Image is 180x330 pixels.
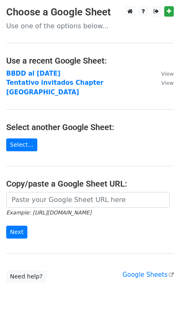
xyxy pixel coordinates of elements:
a: BBDD al [DATE] [6,70,61,77]
a: Tentativo invitados Chapter [GEOGRAPHIC_DATA] [6,79,104,96]
small: View [161,71,174,77]
a: View [153,79,174,86]
h3: Choose a Google Sheet [6,6,174,18]
small: View [161,80,174,86]
small: Example: [URL][DOMAIN_NAME] [6,209,91,216]
h4: Select another Google Sheet: [6,122,174,132]
h4: Use a recent Google Sheet: [6,56,174,66]
a: View [153,70,174,77]
a: Select... [6,138,37,151]
a: Need help? [6,270,46,283]
input: Paste your Google Sheet URL here [6,192,170,208]
input: Next [6,226,27,239]
p: Use one of the options below... [6,22,174,30]
a: Google Sheets [122,271,174,278]
h4: Copy/paste a Google Sheet URL: [6,179,174,189]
